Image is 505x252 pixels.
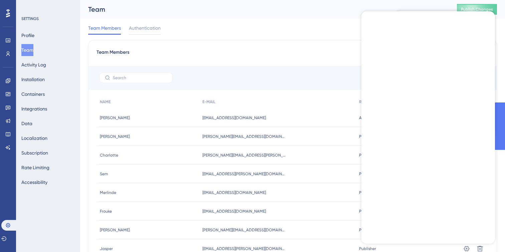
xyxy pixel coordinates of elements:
span: E-MAIL [202,99,215,104]
span: Publisher [359,209,376,214]
span: Merlinde [100,190,116,195]
span: [PERSON_NAME] [100,227,130,233]
span: Publisher [359,227,376,233]
span: NAME [100,99,111,104]
span: [PERSON_NAME][EMAIL_ADDRESS][PERSON_NAME][DOMAIN_NAME] [202,153,286,158]
span: [PERSON_NAME] [100,115,130,120]
span: Jasper [100,246,113,251]
button: Publish Changes [457,4,497,15]
span: [PERSON_NAME][EMAIL_ADDRESS][DOMAIN_NAME] [202,227,286,233]
span: [PERSON_NAME] [100,134,130,139]
span: Sem [100,171,108,177]
span: [EMAIL_ADDRESS][DOMAIN_NAME] [202,190,266,195]
span: Account Owner [359,115,388,120]
input: Search [113,75,167,80]
iframe: UserGuiding AI Assistant [361,11,495,244]
span: [EMAIL_ADDRESS][PERSON_NAME][DOMAIN_NAME] [202,171,286,177]
span: Publisher [359,246,376,251]
span: Team Members [97,48,129,60]
span: Authentication [129,24,161,32]
span: [EMAIL_ADDRESS][DOMAIN_NAME] [202,209,266,214]
span: Charlotte [100,153,118,158]
span: Team Members [88,24,121,32]
span: Publisher [359,171,376,177]
div: Team [88,5,440,14]
span: [EMAIL_ADDRESS][DOMAIN_NAME] [202,115,266,120]
span: Publish Changes [461,7,493,12]
span: [PERSON_NAME][EMAIL_ADDRESS][DOMAIN_NAME] [202,134,286,139]
span: Publisher [359,153,376,158]
span: ROLE [359,99,369,104]
span: Frouke [100,209,112,214]
span: [EMAIL_ADDRESS][PERSON_NAME][DOMAIN_NAME] [202,246,286,251]
span: Publisher [359,134,376,139]
span: Publisher [359,190,376,195]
